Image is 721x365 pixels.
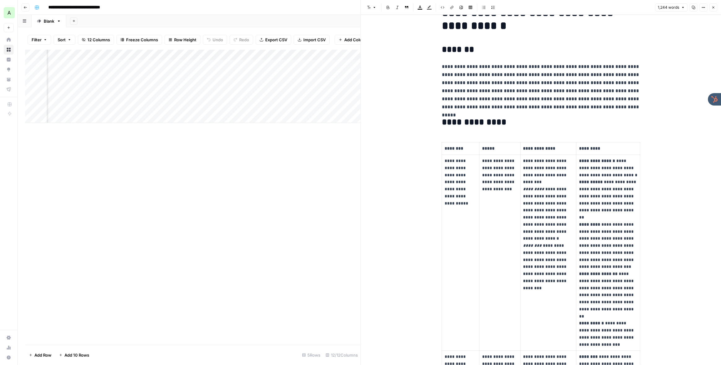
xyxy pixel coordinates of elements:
[203,35,227,45] button: Undo
[4,65,14,74] a: Opportunities
[658,5,679,10] span: 1,244 words
[28,35,51,45] button: Filter
[87,37,110,43] span: 12 Columns
[294,35,330,45] button: Import CSV
[300,350,323,360] div: 5 Rows
[4,35,14,45] a: Home
[34,352,51,358] span: Add Row
[213,37,223,43] span: Undo
[230,35,253,45] button: Redo
[303,37,326,43] span: Import CSV
[323,350,361,360] div: 12/12 Columns
[4,333,14,343] a: Settings
[655,3,688,11] button: 1,244 words
[117,35,162,45] button: Freeze Columns
[4,55,14,65] a: Insights
[32,15,66,27] a: Blank
[174,37,196,43] span: Row Height
[4,343,14,353] a: Usage
[54,35,75,45] button: Sort
[256,35,291,45] button: Export CSV
[4,5,14,20] button: Workspace: AirOps GTM
[25,350,55,360] button: Add Row
[44,18,54,24] div: Blank
[344,37,368,43] span: Add Column
[239,37,249,43] span: Redo
[8,9,11,16] span: A
[4,45,14,55] a: Browse
[58,37,66,43] span: Sort
[165,35,200,45] button: Row Height
[4,84,14,94] a: Flightpath
[126,37,158,43] span: Freeze Columns
[265,37,287,43] span: Export CSV
[55,350,93,360] button: Add 10 Rows
[335,35,372,45] button: Add Column
[4,353,14,363] button: Help + Support
[32,37,42,43] span: Filter
[78,35,114,45] button: 12 Columns
[4,74,14,84] a: Your Data
[64,352,89,358] span: Add 10 Rows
